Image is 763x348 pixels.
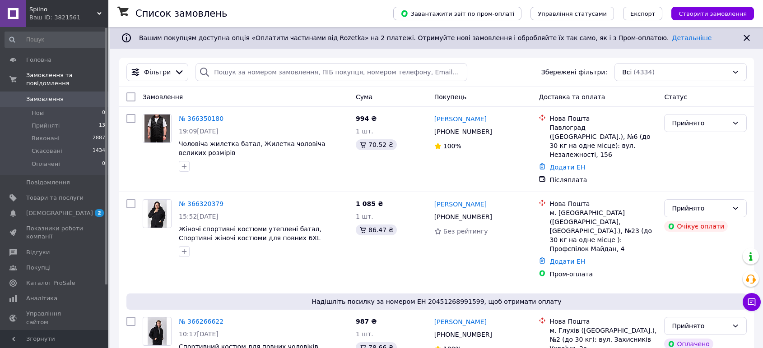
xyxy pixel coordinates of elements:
a: [PERSON_NAME] [434,200,487,209]
div: Прийнято [672,203,728,213]
span: Аналітика [26,294,57,302]
span: 0 [102,109,105,117]
div: Павлоград ([GEOGRAPHIC_DATA].), №6 (до 30 кг на одне місце): вул. Незалежності, 156 [549,123,657,159]
span: Доставка та оплата [539,93,605,101]
a: Додати ЕН [549,258,585,265]
span: Оплачені [32,160,60,168]
button: Створити замовлення [671,7,754,20]
span: Показники роботи компанії [26,224,84,241]
span: Без рейтингу [443,228,488,235]
div: Пром-оплата [549,270,657,279]
div: Післяплата [549,175,657,184]
span: 0 [102,160,105,168]
span: Вашим покупцям доступна опція «Оплатити частинами від Rozetka» на 2 платежі. Отримуйте нові замов... [139,34,712,41]
div: Прийнято [672,321,728,331]
a: Жіночі спортивні костюми утеплені батал, Спортивні жіночі костюми для повних 6XL [179,225,321,242]
span: 987 ₴ [356,318,377,325]
span: 10:17[DATE] [179,330,219,338]
span: Замовлення [26,95,64,103]
span: Збережені фільтри: [541,68,607,77]
span: (4334) [633,69,655,76]
a: Додати ЕН [549,164,585,171]
button: Чат з покупцем [743,293,761,311]
a: Детальніше [672,34,712,41]
div: Нова Пошта [549,199,657,208]
input: Пошук за номером замовлення, ПІБ покупця, номером телефону, Email, номером накладної [195,63,467,81]
span: 1 шт. [356,330,373,338]
span: Нові [32,109,45,117]
img: Фото товару [144,114,170,142]
span: 1 шт. [356,128,373,135]
a: № 366266622 [179,318,223,325]
span: Товари та послуги [26,194,84,202]
span: Замовлення та повідомлення [26,71,108,87]
button: Завантажити звіт по пром-оплаті [393,7,521,20]
img: Фото товару [148,317,167,345]
div: [PHONE_NUMBER] [433,328,494,341]
h1: Список замовлень [135,8,227,19]
span: Всі [622,68,632,77]
a: [PERSON_NAME] [434,114,487,124]
input: Пошук [5,32,106,48]
span: Відгуки [26,248,50,256]
a: Створити замовлення [662,9,754,17]
button: Експорт [623,7,663,20]
a: № 366350180 [179,115,223,122]
a: Фото товару [143,114,172,143]
div: 86.47 ₴ [356,224,397,235]
span: Повідомлення [26,179,70,187]
span: Фільтри [144,68,171,77]
a: [PERSON_NAME] [434,317,487,326]
a: Чоловіча жилетка батал, Жилетка чоловіча великих розмірів [179,140,326,156]
div: [PHONE_NUMBER] [433,125,494,138]
span: 1434 [93,147,105,155]
span: Завантажити звіт по пром-оплаті [400,9,514,18]
span: [DEMOGRAPHIC_DATA] [26,209,93,217]
span: 15:52[DATE] [179,213,219,220]
div: [PHONE_NUMBER] [433,211,494,223]
span: Spilno [29,5,97,14]
span: Покупці [26,264,51,272]
span: 994 ₴ [356,115,377,122]
div: 70.52 ₴ [356,139,397,150]
a: Фото товару [143,317,172,346]
span: 100% [443,142,461,150]
span: Покупець [434,93,466,101]
span: Управління сайтом [26,310,84,326]
span: 2887 [93,134,105,142]
span: 1 шт. [356,213,373,220]
div: Очікує оплати [664,221,728,232]
span: Надішліть посилку за номером ЕН 20451268991599, щоб отримати оплату [130,297,743,306]
span: Створити замовлення [679,10,747,17]
span: Статус [664,93,687,101]
span: Головна [26,56,51,64]
span: Управління статусами [538,10,607,17]
a: Фото товару [143,199,172,228]
span: Експорт [630,10,656,17]
span: Виконані [32,134,60,142]
div: м. [GEOGRAPHIC_DATA] ([GEOGRAPHIC_DATA], [GEOGRAPHIC_DATA].), №23 (до 30 кг на одне місце ): Проф... [549,208,657,253]
div: Прийнято [672,118,728,128]
span: Замовлення [143,93,183,101]
span: 19:09[DATE] [179,128,219,135]
div: Ваш ID: 3821561 [29,14,108,22]
span: Каталог ProSale [26,279,75,287]
span: Cума [356,93,372,101]
div: Нова Пошта [549,114,657,123]
button: Управління статусами [530,7,614,20]
span: 2 [95,209,104,217]
span: Прийняті [32,122,60,130]
a: № 366320379 [179,200,223,207]
div: Нова Пошта [549,317,657,326]
span: 13 [99,122,105,130]
span: Скасовані [32,147,62,155]
span: 1 085 ₴ [356,200,383,207]
img: Фото товару [148,200,167,228]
